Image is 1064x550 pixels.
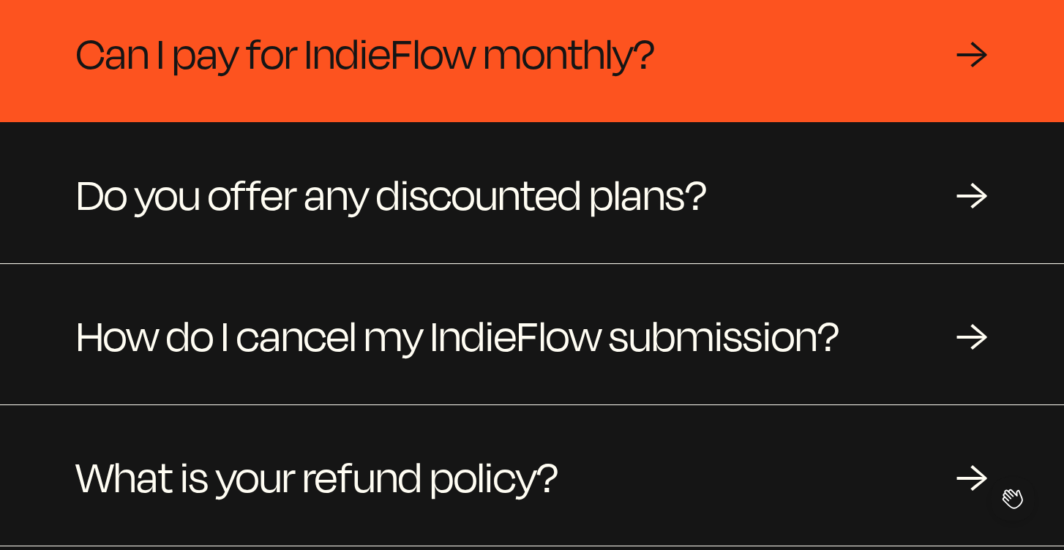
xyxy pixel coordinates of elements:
[956,171,988,215] div: →
[956,312,988,356] div: →
[956,453,988,497] div: →
[991,477,1035,521] iframe: Toggle Customer Support
[956,30,988,74] div: →
[76,299,839,369] span: How do I cancel my IndieFlow submission?
[76,17,655,87] span: Can I pay for IndieFlow monthly?
[76,440,558,511] span: What is your refund policy?
[76,158,707,228] span: Do you offer any discounted plans?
